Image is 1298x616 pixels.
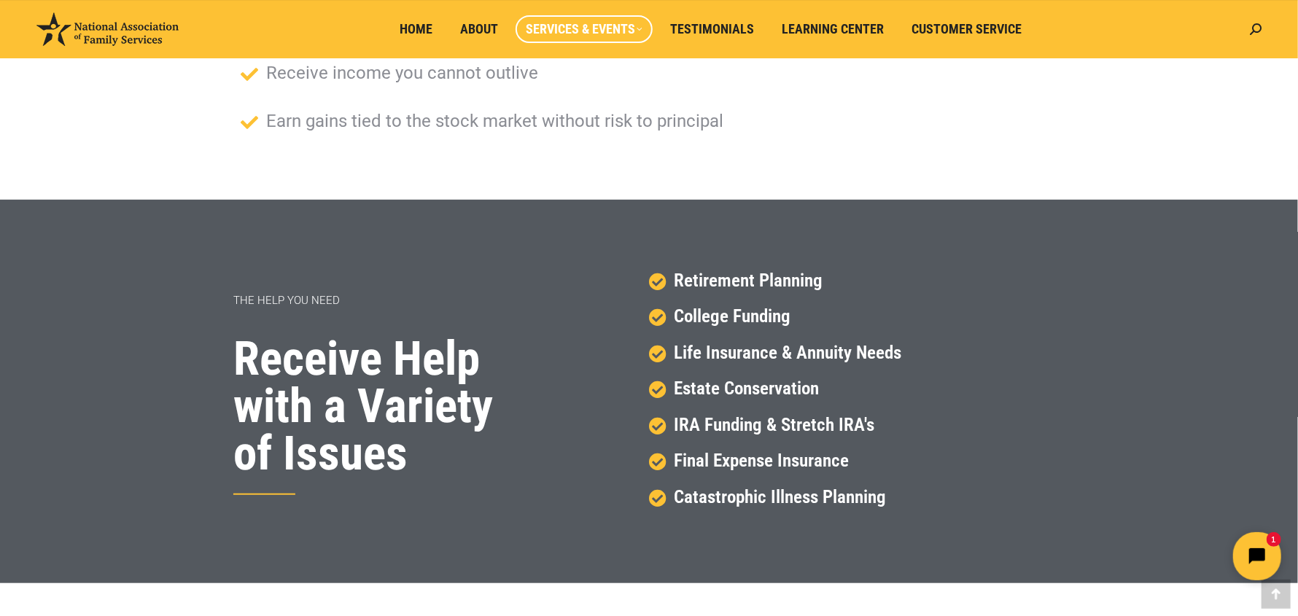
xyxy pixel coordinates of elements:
[660,15,764,43] a: Testimonials
[263,108,723,134] span: Earn gains tied to the stock market without risk to principal
[782,21,884,37] span: Learning Center
[674,450,849,471] span: Final Expense Insurance
[670,21,754,37] span: Testimonials
[526,21,642,37] span: Services & Events
[263,60,538,86] span: Receive income you cannot outlive
[674,270,823,291] span: Retirement Planning
[674,305,790,327] span: College Funding
[674,342,901,363] span: Life Insurance & Annuity Needs
[389,15,443,43] a: Home
[400,21,432,37] span: Home
[674,378,819,399] span: Estate Conservation
[36,12,179,46] img: National Association of Family Services
[772,15,894,43] a: Learning Center
[450,15,508,43] a: About
[674,486,886,507] span: Catastrophic Illness Planning
[460,21,498,37] span: About
[901,15,1032,43] a: Customer Service
[674,414,874,435] span: IRA Funding & Stretch IRA's
[233,335,503,477] h3: Receive Help with a Variety of Issues
[1041,522,1291,590] iframe: Tidio Chat
[233,287,649,313] p: The Help You Need
[912,21,1022,37] span: Customer Service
